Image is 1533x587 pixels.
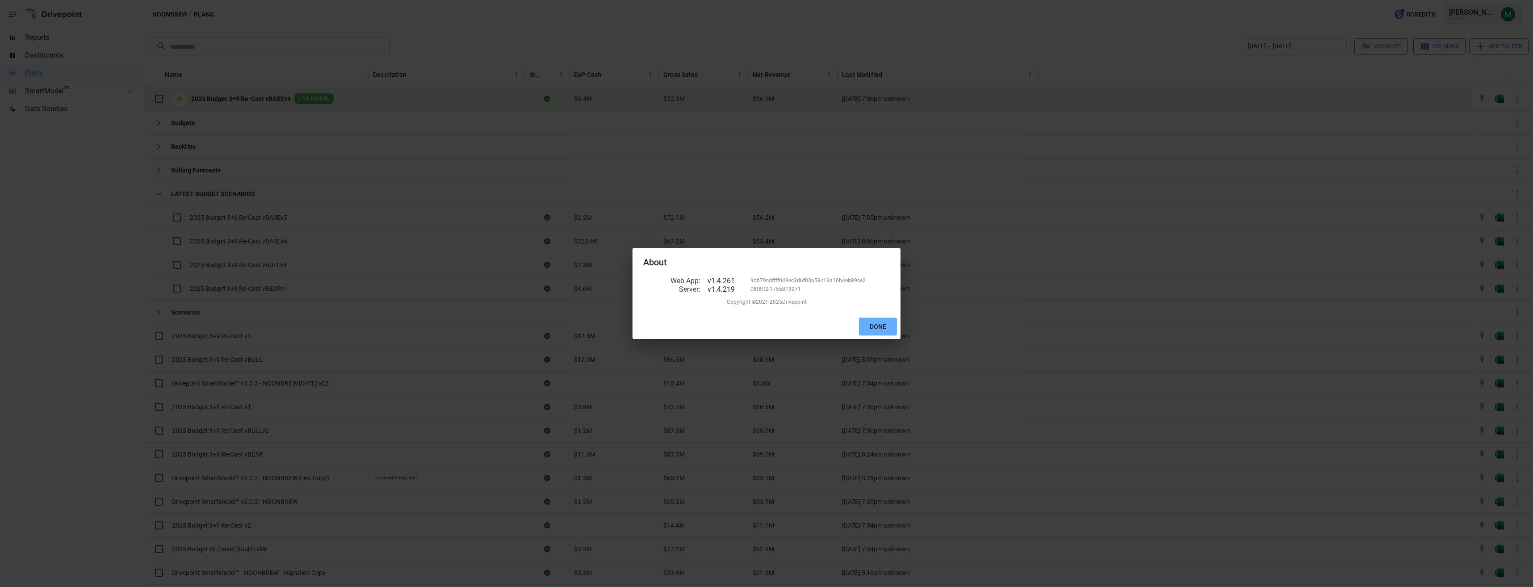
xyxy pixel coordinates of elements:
div: v1.4.219 [708,285,743,293]
div: Copyright ©2021- 2025 Drivepoint [643,293,890,305]
button: Done [859,318,897,336]
h2: About [632,248,901,277]
div: 08f8ff2-1755813971 [750,286,801,292]
div: Web App : [643,277,700,285]
div: v1.4.261 [708,277,743,285]
div: 9db79cdffff049ec3d6f03a58c13a16b4eb89ce2 [750,277,866,284]
div: Server : [643,285,700,293]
